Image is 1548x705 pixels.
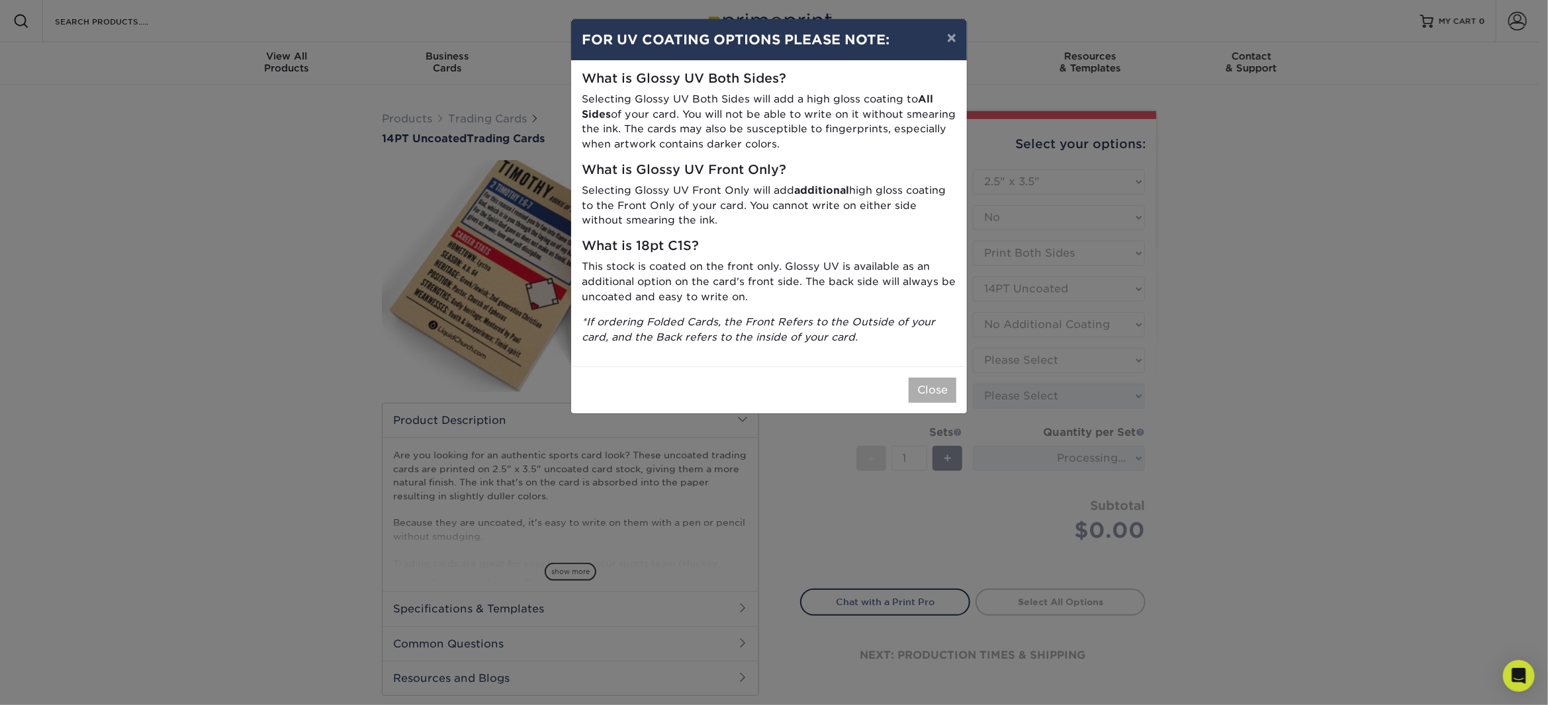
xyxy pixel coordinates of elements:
h5: What is Glossy UV Front Only? [582,163,956,178]
strong: All Sides [582,93,933,120]
h4: FOR UV COATING OPTIONS PLEASE NOTE: [582,30,956,50]
button: × [936,19,967,56]
i: *If ordering Folded Cards, the Front Refers to the Outside of your card, and the Back refers to t... [582,315,935,343]
h5: What is 18pt C1S? [582,239,956,254]
h5: What is Glossy UV Both Sides? [582,71,956,87]
p: Selecting Glossy UV Front Only will add high gloss coating to the Front Only of your card. You ca... [582,183,956,228]
p: Selecting Glossy UV Both Sides will add a high gloss coating to of your card. You will not be abl... [582,92,956,152]
button: Close [909,378,956,403]
p: This stock is coated on the front only. Glossy UV is available as an additional option on the car... [582,259,956,304]
strong: additional [794,184,849,196]
div: Open Intercom Messenger [1503,660,1535,692]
